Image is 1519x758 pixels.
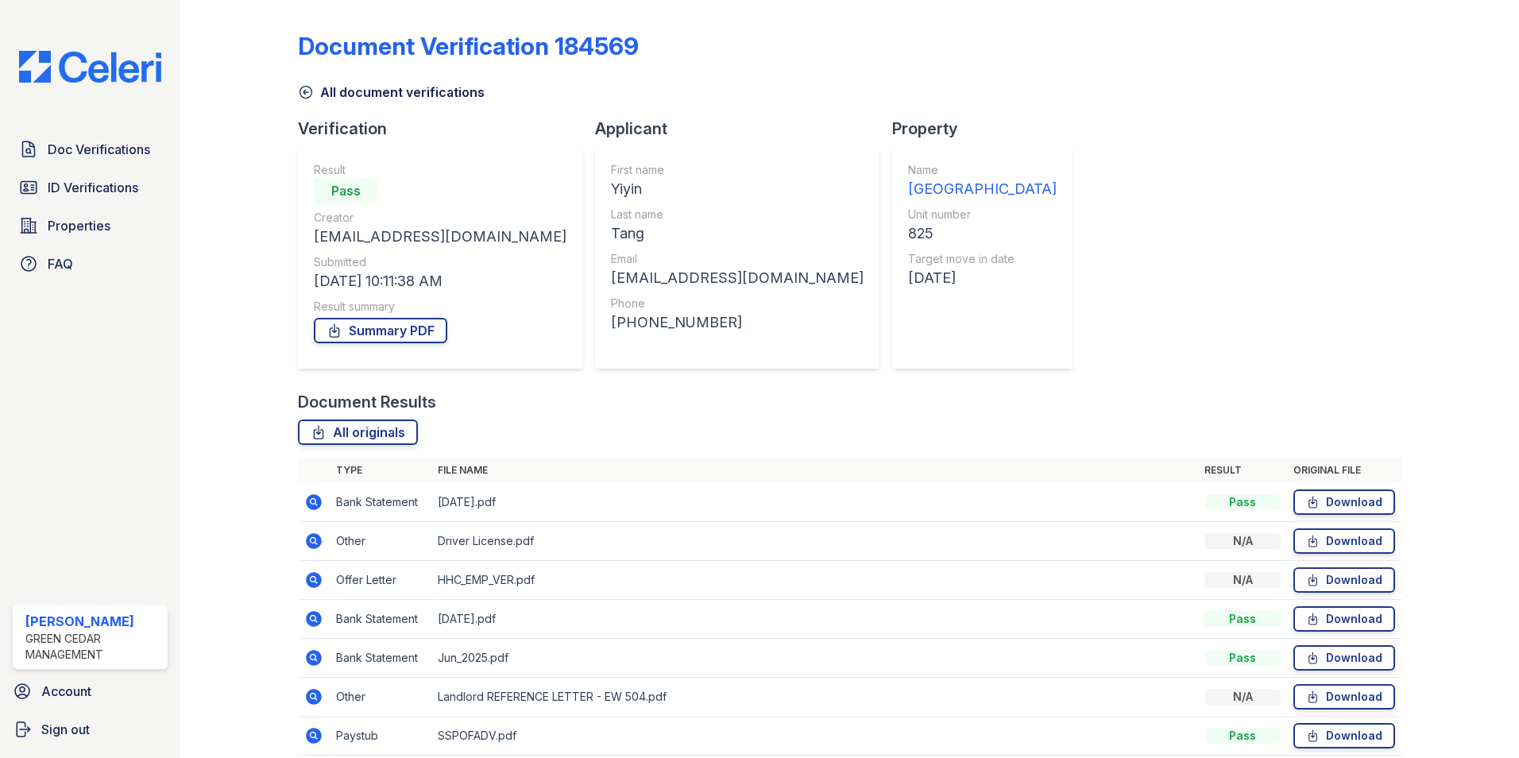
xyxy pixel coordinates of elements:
a: Download [1293,645,1395,671]
a: All originals [298,420,418,445]
a: Download [1293,567,1395,593]
th: Original file [1287,458,1401,483]
a: Doc Verifications [13,133,168,165]
td: Bank Statement [330,483,431,522]
span: ID Verifications [48,178,138,197]
a: All document verifications [298,83,485,102]
div: Document Results [298,391,436,413]
a: Download [1293,606,1395,632]
td: HHC_EMP_VER.pdf [431,561,1198,600]
div: Pass [1204,611,1281,627]
div: Email [611,251,864,267]
td: Other [330,522,431,561]
a: FAQ [13,248,168,280]
div: Pass [1204,494,1281,510]
div: Result summary [314,299,566,315]
div: [EMAIL_ADDRESS][DOMAIN_NAME] [314,226,566,248]
a: Properties [13,210,168,242]
td: Landlord REFERENCE LETTER - EW 504.pdf [431,678,1198,717]
div: Phone [611,296,864,311]
th: Result [1198,458,1287,483]
div: N/A [1204,572,1281,588]
div: Tang [611,222,864,245]
div: Pass [1204,650,1281,666]
div: Submitted [314,254,566,270]
div: Last name [611,207,864,222]
td: Driver License.pdf [431,522,1198,561]
div: Applicant [595,118,892,140]
div: [PHONE_NUMBER] [611,311,864,334]
div: Result [314,162,566,178]
th: Type [330,458,431,483]
a: ID Verifications [13,172,168,203]
span: Doc Verifications [48,140,150,159]
td: Bank Statement [330,600,431,639]
div: 825 [908,222,1057,245]
img: CE_Logo_Blue-a8612792a0a2168367f1c8372b55b34899dd931a85d93a1a3d3e32e68fde9ad4.png [6,51,174,83]
td: Jun_2025.pdf [431,639,1198,678]
td: Other [330,678,431,717]
div: Yiyin [611,178,864,200]
div: N/A [1204,689,1281,705]
div: [PERSON_NAME] [25,612,161,631]
div: [DATE] 10:11:38 AM [314,270,566,292]
a: Download [1293,528,1395,554]
td: [DATE].pdf [431,483,1198,522]
span: Properties [48,216,110,235]
td: [DATE].pdf [431,600,1198,639]
div: Property [892,118,1085,140]
td: Offer Letter [330,561,431,600]
a: Account [6,675,174,707]
span: Account [41,682,91,701]
div: [DATE] [908,267,1057,289]
div: Pass [1204,728,1281,744]
span: FAQ [48,254,73,273]
a: Name [GEOGRAPHIC_DATA] [908,162,1057,200]
div: Verification [298,118,595,140]
div: [GEOGRAPHIC_DATA] [908,178,1057,200]
td: Bank Statement [330,639,431,678]
div: Unit number [908,207,1057,222]
div: First name [611,162,864,178]
span: Sign out [41,720,90,739]
th: File name [431,458,1198,483]
div: Green Cedar Management [25,631,161,663]
a: Download [1293,723,1395,748]
div: Document Verification 184569 [298,32,639,60]
a: Summary PDF [314,318,447,343]
div: Target move in date [908,251,1057,267]
td: Paystub [330,717,431,756]
a: Download [1293,684,1395,710]
td: SSPOFADV.pdf [431,717,1198,756]
a: Sign out [6,714,174,745]
a: Download [1293,489,1395,515]
div: Pass [314,178,377,203]
div: Creator [314,210,566,226]
div: [EMAIL_ADDRESS][DOMAIN_NAME] [611,267,864,289]
div: Name [908,162,1057,178]
div: N/A [1204,533,1281,549]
